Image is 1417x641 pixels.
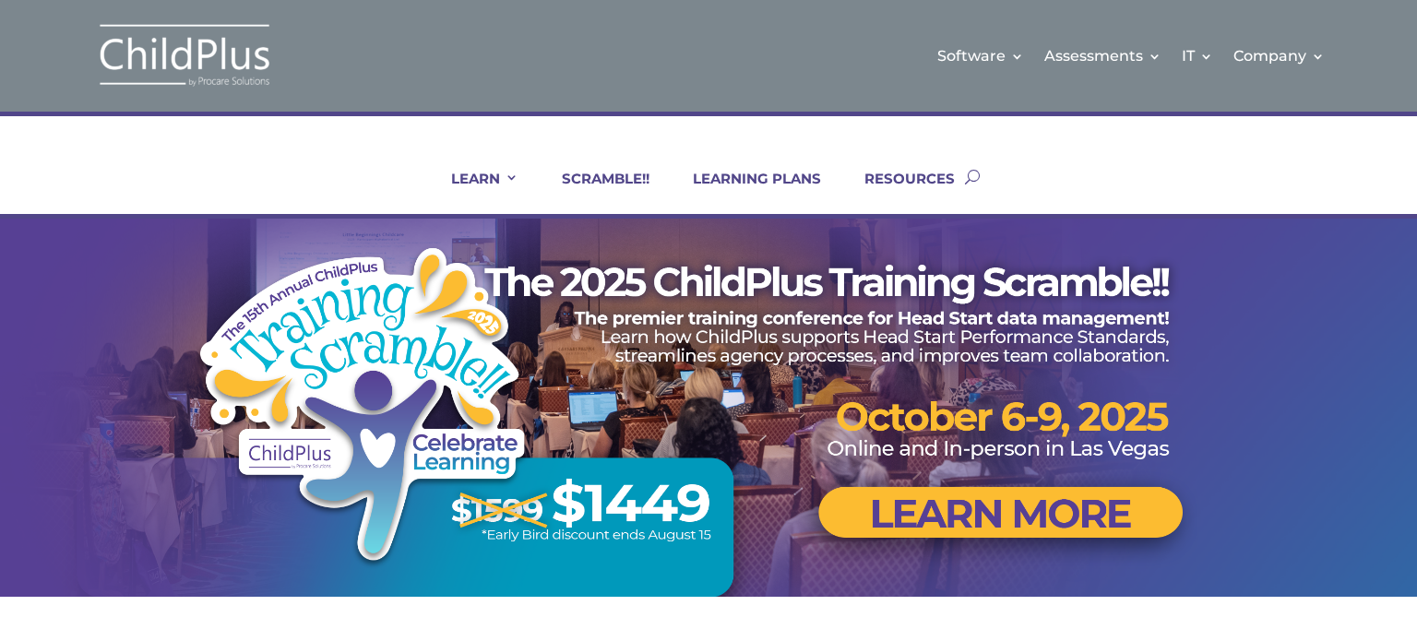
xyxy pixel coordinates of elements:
[841,170,955,214] a: RESOURCES
[539,170,649,214] a: SCRAMBLE!!
[670,170,821,214] a: LEARNING PLANS
[937,18,1024,93] a: Software
[1233,18,1325,93] a: Company
[428,170,518,214] a: LEARN
[1044,18,1161,93] a: Assessments
[1182,18,1213,93] a: IT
